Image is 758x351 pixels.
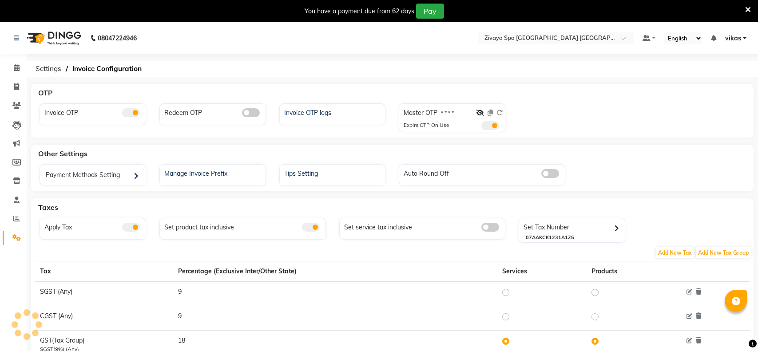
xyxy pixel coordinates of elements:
[497,261,586,281] th: Services
[401,167,565,178] div: Auto Round Off
[42,106,146,118] div: Invoice OTP
[173,306,497,330] td: 9
[173,261,497,281] th: Percentage (Exclusive Inter/Other State)
[173,281,497,306] td: 9
[162,106,266,118] div: Redeem OTP
[52,336,84,344] span: (Tax Group)
[35,306,173,330] td: CGST (Any)
[160,167,266,178] a: Manage Invoice Prefix
[280,106,385,118] a: Invoice OTP logs
[404,121,449,130] div: Expire OTP On Use
[280,167,385,178] a: Tips Setting
[282,167,385,178] div: Tips Setting
[162,221,325,232] div: Set product tax inclusive
[282,106,385,118] div: Invoice OTP logs
[695,248,752,256] a: Add New Tax Group
[655,248,695,256] a: Add New Tax
[35,281,173,306] td: SGST (Any)
[526,234,625,241] div: 07AAKCK1231A1Z5
[725,34,741,43] span: vikas
[42,167,146,185] div: Payment Methods Setting
[42,221,146,232] div: Apply Tax
[68,61,146,77] span: Invoice Configuration
[23,26,83,51] img: logo
[521,221,625,234] div: Set Tax Number
[586,261,678,281] th: Products
[162,167,266,178] div: Manage Invoice Prefix
[98,26,137,51] b: 08047224946
[656,247,694,258] span: Add New Tax
[31,61,66,77] span: Settings
[342,221,505,232] div: Set service tax inclusive
[696,247,751,258] span: Add New Tax Group
[305,7,414,16] div: You have a payment due from 62 days
[35,261,173,281] th: Tax
[416,4,444,19] button: Pay
[404,108,437,118] label: Master OTP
